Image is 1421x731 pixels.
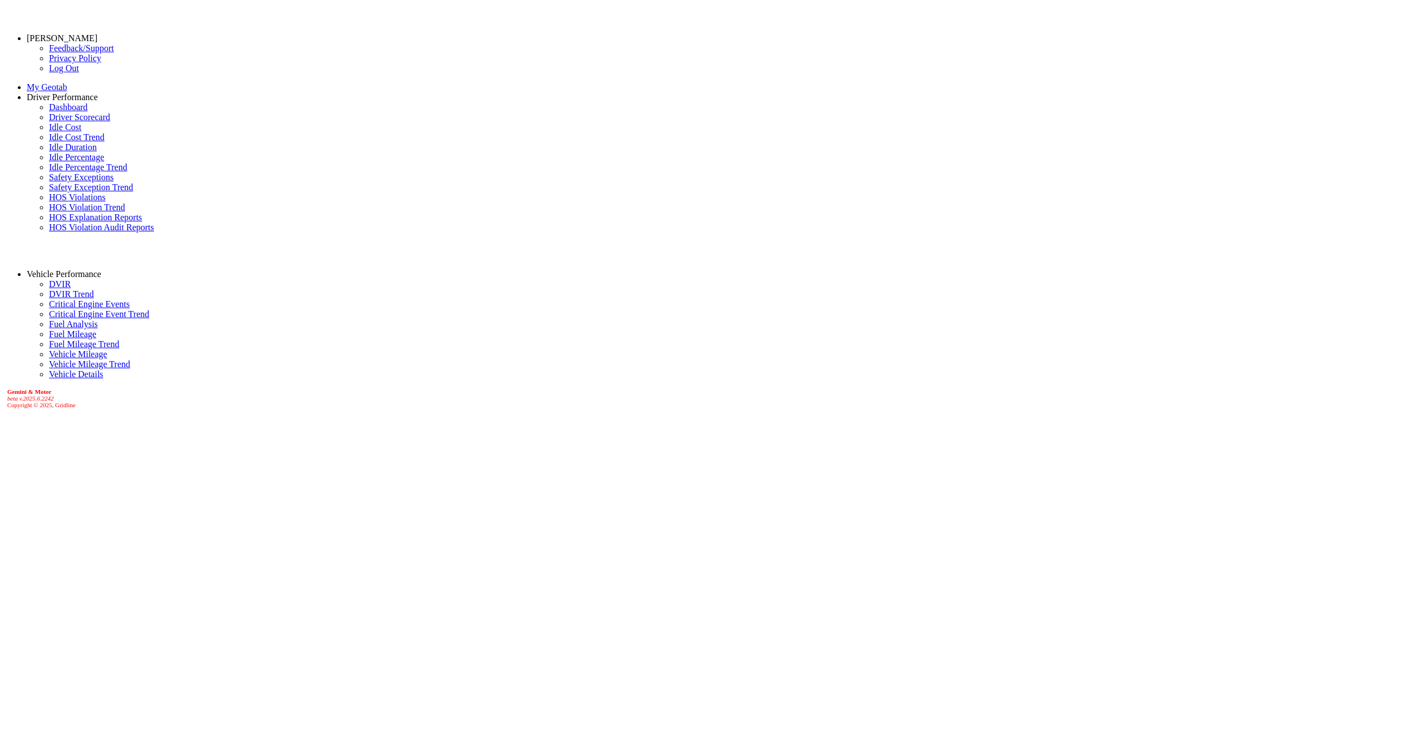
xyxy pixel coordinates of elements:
[27,269,101,279] a: Vehicle Performance
[7,388,1417,408] div: Copyright © 2025, Gridline
[49,152,104,162] a: Idle Percentage
[49,369,103,379] a: Vehicle Details
[49,132,105,142] a: Idle Cost Trend
[49,182,133,192] a: Safety Exception Trend
[49,213,142,222] a: HOS Explanation Reports
[7,388,51,395] b: Gemini & Motor
[49,172,114,182] a: Safety Exceptions
[49,349,107,359] a: Vehicle Mileage
[49,112,110,122] a: Driver Scorecard
[49,289,94,299] a: DVIR Trend
[49,299,130,309] a: Critical Engine Events
[49,339,119,349] a: Fuel Mileage Trend
[49,142,97,152] a: Idle Duration
[49,43,114,53] a: Feedback/Support
[49,279,71,289] a: DVIR
[49,309,149,319] a: Critical Engine Event Trend
[49,102,87,112] a: Dashboard
[27,92,98,102] a: Driver Performance
[49,192,105,202] a: HOS Violations
[49,359,130,369] a: Vehicle Mileage Trend
[49,63,79,73] a: Log Out
[49,319,98,329] a: Fuel Analysis
[49,202,125,212] a: HOS Violation Trend
[27,33,97,43] a: [PERSON_NAME]
[49,223,154,232] a: HOS Violation Audit Reports
[49,53,101,63] a: Privacy Policy
[27,82,67,92] a: My Geotab
[49,162,127,172] a: Idle Percentage Trend
[49,329,96,339] a: Fuel Mileage
[7,395,54,402] i: beta v.2025.6.2242
[49,122,81,132] a: Idle Cost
